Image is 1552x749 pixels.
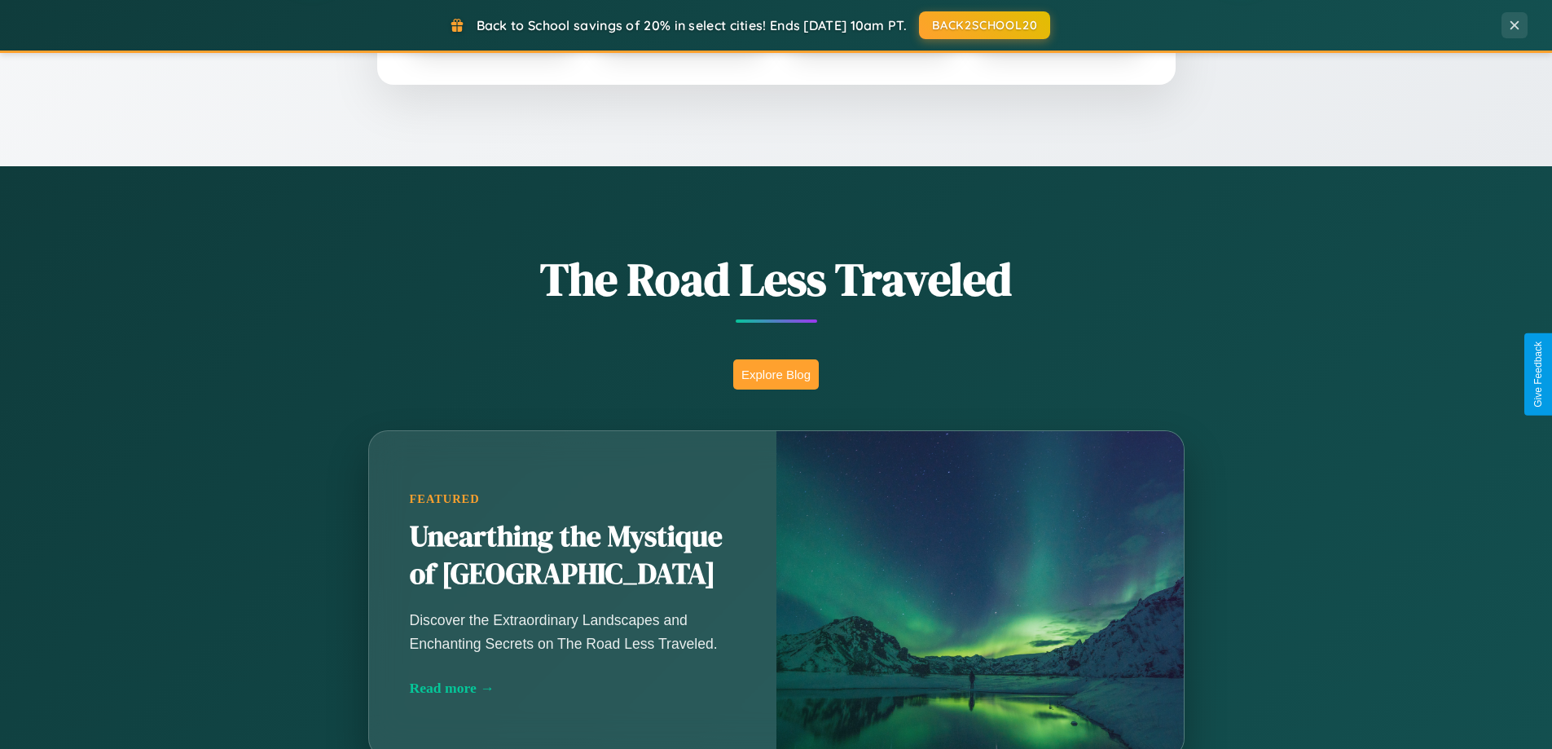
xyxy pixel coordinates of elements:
[919,11,1050,39] button: BACK2SCHOOL20
[410,609,736,654] p: Discover the Extraordinary Landscapes and Enchanting Secrets on The Road Less Traveled.
[410,492,736,506] div: Featured
[288,248,1265,311] h1: The Road Less Traveled
[410,518,736,593] h2: Unearthing the Mystique of [GEOGRAPHIC_DATA]
[1532,341,1544,408] div: Give Feedback
[733,359,819,390] button: Explore Blog
[410,680,736,697] div: Read more →
[477,17,907,33] span: Back to School savings of 20% in select cities! Ends [DATE] 10am PT.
